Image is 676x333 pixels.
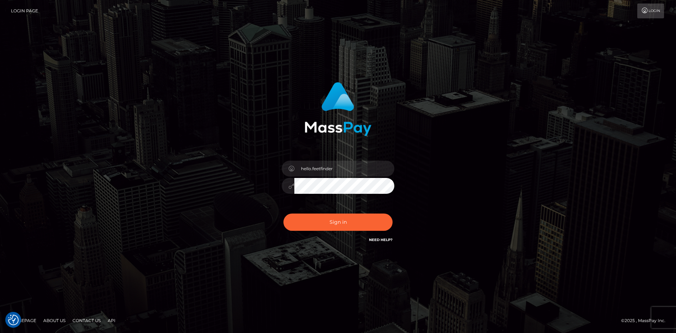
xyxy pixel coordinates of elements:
[637,4,664,18] a: Login
[305,82,371,136] img: MassPay Login
[369,238,393,242] a: Need Help?
[105,315,118,326] a: API
[8,315,39,326] a: Homepage
[8,315,19,325] img: Revisit consent button
[70,315,104,326] a: Contact Us
[11,4,38,18] a: Login Page
[294,161,394,177] input: Username...
[40,315,68,326] a: About Us
[621,317,671,325] div: © 2025 , MassPay Inc.
[8,315,19,325] button: Consent Preferences
[283,214,393,231] button: Sign in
